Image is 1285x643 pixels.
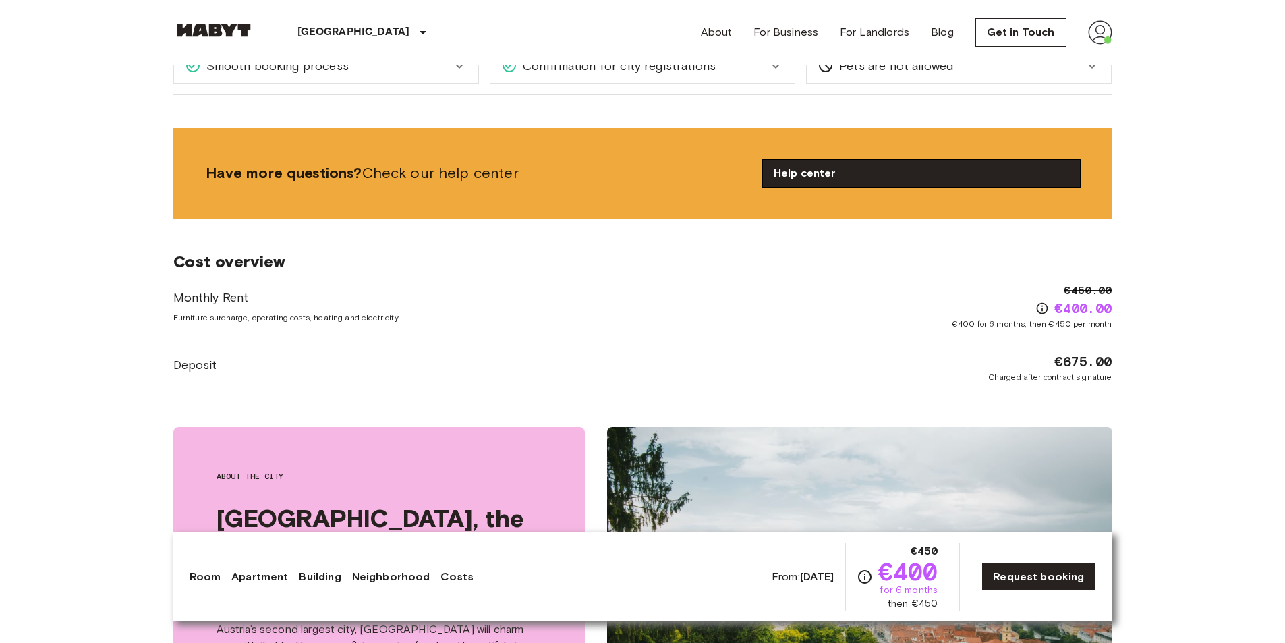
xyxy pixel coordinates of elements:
span: [GEOGRAPHIC_DATA], the “Culinary Capital” of [GEOGRAPHIC_DATA] [217,504,542,589]
a: Get in Touch [975,18,1066,47]
img: Habyt [173,24,254,37]
span: Check our help center [206,163,752,184]
a: Request booking [981,563,1095,591]
span: From: [772,569,834,584]
a: Apartment [231,569,288,585]
a: Costs [440,569,474,585]
p: [GEOGRAPHIC_DATA] [297,24,410,40]
span: Pets are not allowed [834,57,953,75]
span: Smooth booking process [201,57,349,75]
div: Smooth booking process [174,49,478,83]
img: avatar [1088,20,1112,45]
span: Charged after contract signature [988,371,1112,383]
span: Furniture surcharge, operating costs, heating and electricity [173,312,399,324]
span: €450 [911,543,938,559]
span: Cost overview [173,252,1112,272]
svg: Check cost overview for full price breakdown. Please note that discounts apply to new joiners onl... [1035,302,1049,315]
span: Monthly Rent [173,289,399,306]
span: €450.00 [1064,283,1112,299]
span: About the city [217,470,542,482]
a: For Business [753,24,818,40]
span: €400.00 [1054,299,1112,318]
a: Room [190,569,221,585]
a: Neighborhood [352,569,430,585]
a: Blog [931,24,954,40]
a: Building [299,569,341,585]
div: Confirmation for city registrations [490,49,795,83]
span: then €450 [888,597,938,611]
a: About [701,24,733,40]
a: Help center [763,160,1080,187]
span: €400 [878,559,938,584]
span: Deposit [173,356,217,374]
span: €675.00 [1054,352,1112,371]
a: For Landlords [840,24,909,40]
span: €400 for 6 months, then €450 per month [952,318,1112,330]
span: for 6 months [880,584,938,597]
b: [DATE] [800,570,834,583]
svg: Check cost overview for full price breakdown. Please note that discounts apply to new joiners onl... [857,569,873,585]
b: Have more questions? [206,164,362,182]
div: Pets are not allowed [807,49,1111,83]
span: Confirmation for city registrations [517,57,716,75]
